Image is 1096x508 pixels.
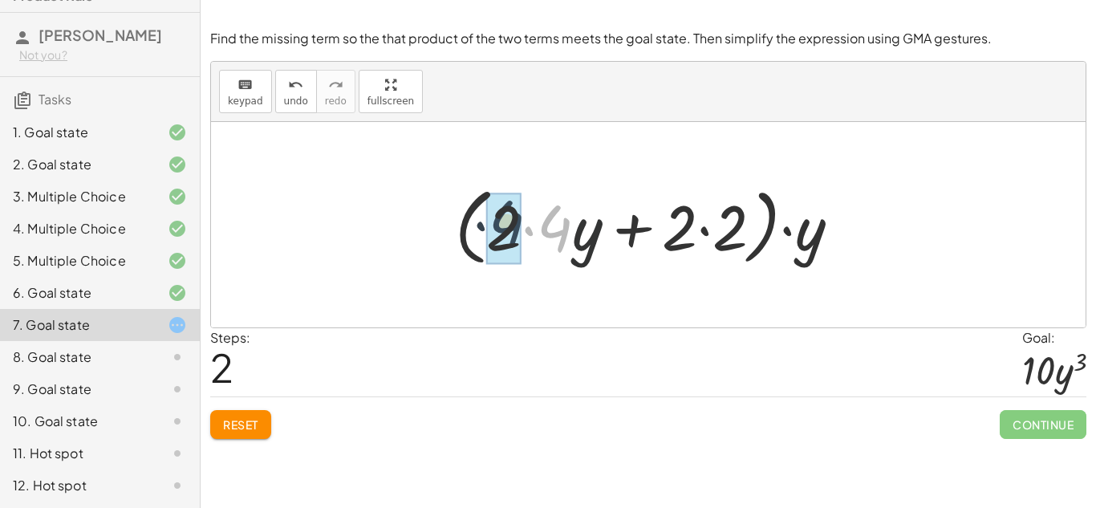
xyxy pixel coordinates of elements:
button: undoundo [275,70,317,113]
span: Tasks [39,91,71,108]
i: Task not started. [168,444,187,463]
i: undo [288,75,303,95]
i: Task finished and correct. [168,155,187,174]
span: [PERSON_NAME] [39,26,162,44]
i: Task not started. [168,347,187,367]
i: keyboard [237,75,253,95]
i: Task finished and correct. [168,219,187,238]
i: Task finished and correct. [168,123,187,142]
div: 10. Goal state [13,412,142,431]
div: 2. Goal state [13,155,142,174]
span: undo [284,96,308,107]
div: 9. Goal state [13,380,142,399]
button: redoredo [316,70,355,113]
i: Task not started. [168,412,187,431]
button: fullscreen [359,70,423,113]
span: redo [325,96,347,107]
i: Task not started. [168,476,187,495]
button: keyboardkeypad [219,70,272,113]
div: 5. Multiple Choice [13,251,142,270]
div: 4. Multiple Choice [13,219,142,238]
span: fullscreen [367,96,414,107]
i: Task finished and correct. [168,187,187,206]
i: Task finished and correct. [168,283,187,303]
div: 11. Hot spot [13,444,142,463]
div: 12. Hot spot [13,476,142,495]
i: Task started. [168,315,187,335]
i: redo [328,75,343,95]
span: 2 [210,343,233,392]
div: Not you? [19,47,187,63]
p: Find the missing term so the that product of the two terms meets the goal state. Then simplify th... [210,30,1086,48]
button: Reset [210,410,271,439]
span: keypad [228,96,263,107]
div: 1. Goal state [13,123,142,142]
div: Goal: [1022,328,1086,347]
div: 8. Goal state [13,347,142,367]
label: Steps: [210,329,250,346]
i: Task finished and correct. [168,251,187,270]
div: 3. Multiple Choice [13,187,142,206]
div: 6. Goal state [13,283,142,303]
span: Reset [223,417,258,432]
i: Task not started. [168,380,187,399]
div: 7. Goal state [13,315,142,335]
